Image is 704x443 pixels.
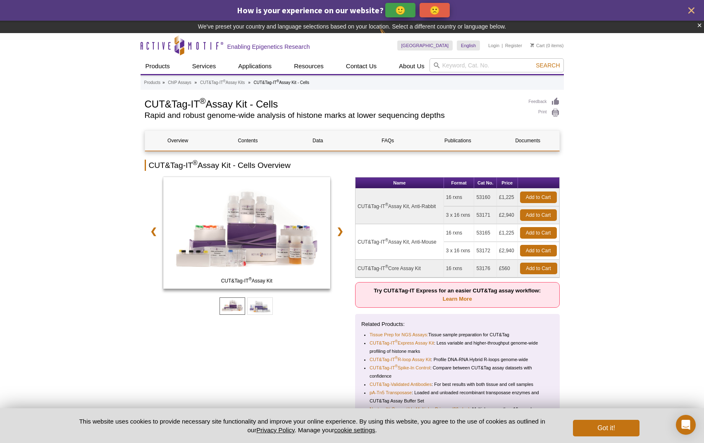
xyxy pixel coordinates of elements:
th: Cat No. [474,177,497,189]
td: 53171 [474,206,497,224]
td: £1,225 [497,189,518,206]
a: CUT&Tag-IT®R-loop Assay Kit [370,355,431,364]
td: CUT&Tag-IT Assay Kit, Anti-Rabbit [356,189,444,224]
sup: ® [223,79,226,83]
a: CUT&Tag-IT Assay Kit [163,177,331,291]
td: CUT&Tag-IT Core Assay Kit [356,260,444,278]
a: ChIP Assays [168,79,191,86]
button: Got it! [573,420,639,436]
a: ❯ [331,222,349,241]
td: 3 x 16 rxns [444,206,475,224]
a: FAQs [355,131,420,151]
li: » [195,80,197,85]
sup: ® [385,264,388,269]
img: Your Cart [530,43,534,47]
td: £2,940 [497,206,518,224]
h2: CUT&Tag-IT Assay Kit - Cells Overview [145,160,560,171]
img: Change Here [379,27,401,46]
sup: ® [193,159,198,166]
span: CUT&Tag-IT Assay Kit [165,277,329,285]
sup: ® [277,79,279,83]
sup: ® [385,202,388,207]
button: close [686,5,697,16]
h2: Enabling Epigenetics Research [227,43,310,50]
th: Name [356,177,444,189]
a: CUT&Tag-IT®Assay Kits [200,79,245,86]
a: Add to Cart [520,263,557,274]
sup: ® [200,96,206,105]
sup: ® [395,340,398,344]
td: 53165 [474,224,497,242]
a: Services [187,58,221,74]
div: Open Intercom Messenger [676,415,696,435]
a: Add to Cart [520,209,557,221]
a: Add to Cart [520,245,557,256]
th: Price [497,177,518,189]
sup: ® [395,356,398,360]
td: 3 x 16 rxns [444,242,475,260]
a: ❮ [145,222,162,241]
sup: ® [395,364,398,369]
button: × [697,21,702,30]
td: 16 rxns [444,260,475,278]
td: CUT&Tag-IT Assay Kit, Anti-Mouse [356,224,444,260]
li: | [502,41,503,50]
li: » [162,80,165,85]
a: Products [141,58,175,74]
a: CUT&Tag-IT®Express Assay Kit [370,339,434,347]
a: Learn More [443,296,472,302]
p: 🙂 [395,5,406,15]
a: Print [529,108,560,117]
li: Tissue sample preparation for CUT&Tag [370,330,546,339]
a: English [457,41,480,50]
span: Search [536,62,560,69]
img: CUT&Tag-IT Assay Kit [163,177,331,289]
th: Format [444,177,475,189]
td: £2,940 [497,242,518,260]
a: Register [505,43,522,48]
a: Tissue Prep for NGS Assays: [370,330,428,339]
a: About Us [394,58,430,74]
li: : Profile DNA-RNA Hybrid R-loops genome-wide [370,355,546,364]
p: 🙁 [430,5,440,15]
a: Login [488,43,499,48]
li: (0 items) [530,41,564,50]
li: : Multiplex more than 16 samples [370,405,546,413]
h1: CUT&Tag-IT Assay Kit - Cells [145,97,520,110]
td: 53172 [474,242,497,260]
a: Resources [289,58,329,74]
td: 53176 [474,260,497,278]
td: £560 [497,260,518,278]
strong: Try CUT&Tag-IT Express for an easier CUT&Tag assay workflow: [374,287,541,302]
a: Applications [233,58,277,74]
a: Products [144,79,160,86]
sup: ® [248,277,251,281]
button: Search [533,62,562,69]
a: Documents [495,131,561,151]
li: : Loaded and unloaded recombinant transposase enzymes and CUT&Tag Assay Buffer Set [370,388,546,405]
a: CUT&Tag-IT®Spike-In Control [370,364,430,372]
button: cookie settings [334,426,375,433]
a: [GEOGRAPHIC_DATA] [397,41,453,50]
a: Add to Cart [520,192,557,203]
a: Contact Us [341,58,382,74]
td: 53160 [474,189,497,206]
li: : Less variable and higher-throughput genome-wide profiling of histone marks [370,339,546,355]
td: 16 rxns [444,224,475,242]
sup: ® [385,238,388,242]
span: How is your experience on our website? [237,5,384,15]
a: Privacy Policy [256,426,294,433]
input: Keyword, Cat. No. [430,58,564,72]
a: Cart [530,43,545,48]
a: Nextera™-Compatible Multiplex Primers (96 plex) [370,405,470,413]
li: » [248,80,251,85]
a: Feedback [529,97,560,106]
p: Related Products: [361,320,554,328]
li: : For best results with both tissue and cell samples [370,380,546,388]
h2: Rapid and robust genome-wide analysis of histone marks at lower sequencing depths [145,112,520,119]
a: Publications [425,131,491,151]
a: Add to Cart [520,227,557,239]
td: 16 rxns [444,189,475,206]
li: : Compare between CUT&Tag assay datasets with confidence [370,364,546,380]
a: Data [285,131,351,151]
